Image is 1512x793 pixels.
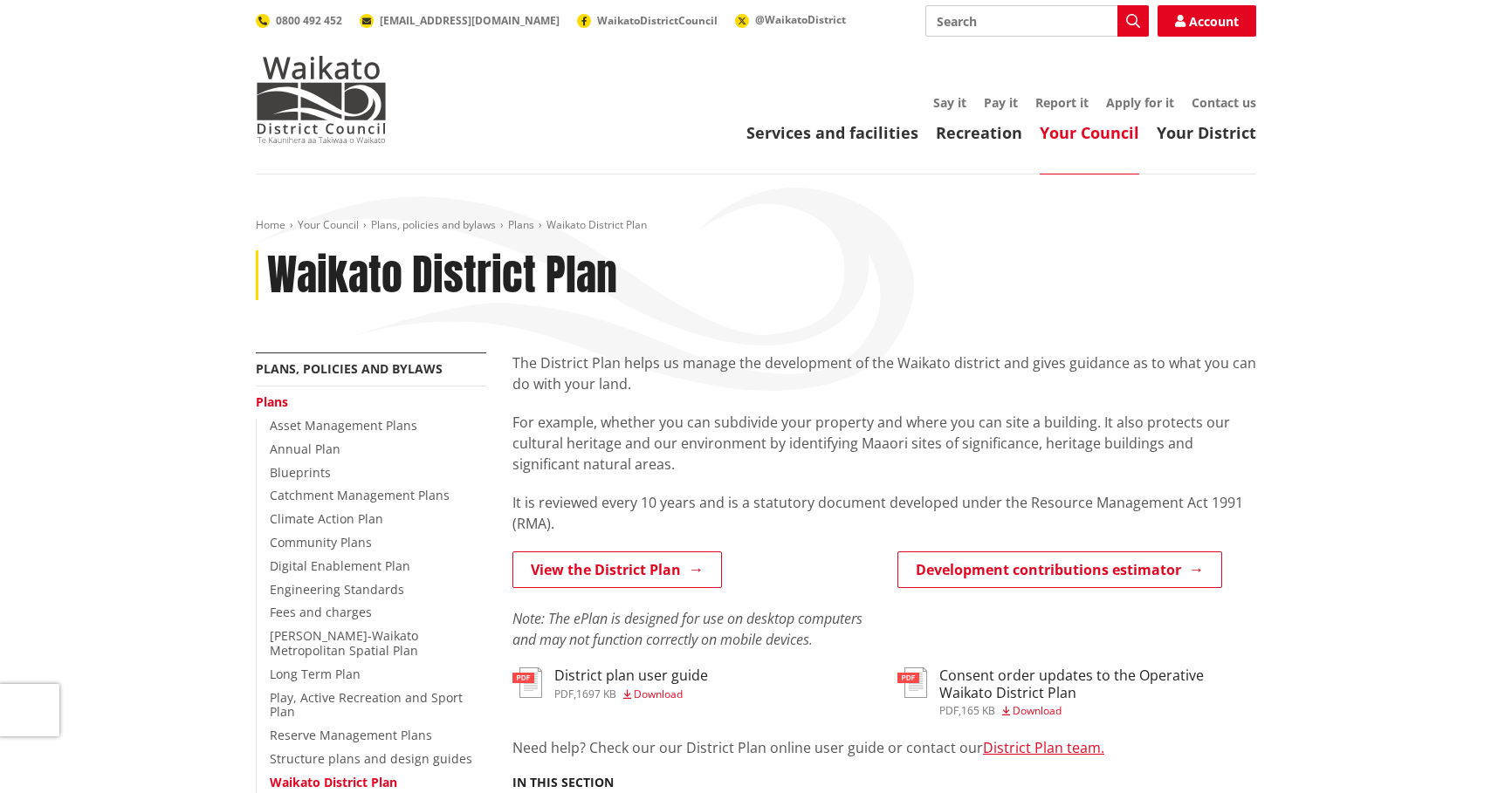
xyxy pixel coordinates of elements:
[276,13,342,28] span: 0800 492 452
[1040,122,1139,143] a: Your Council
[1158,5,1256,37] a: Account
[298,217,359,232] a: Your Council
[270,487,450,503] a: Catchment Management Plans
[512,412,1256,475] p: For example, whether you can subdivide your property and where you can site a building. It also p...
[270,464,331,481] a: Blueprints
[270,441,340,457] a: Annual Plan
[546,217,647,232] span: Waikato District Plan
[554,667,708,684] h3: District plan user guide
[925,5,1149,37] input: Search input
[270,417,417,434] a: Asset Management Plans
[939,703,959,718] span: pdf
[270,750,472,767] a: Structure plans and design guides
[512,352,1256,394] p: The District Plan helps us manage the development of the Waikato district and gives guidance as t...
[1106,94,1174,111] a: Apply for it
[1013,703,1062,718] span: Download
[256,393,288,410] a: Plans
[270,534,372,550] a: Community Plans
[270,604,372,620] a: Fees and charges
[360,13,560,28] a: [EMAIL_ADDRESS][DOMAIN_NAME]
[270,727,432,743] a: Reserve Management Plans
[1035,94,1089,111] a: Report it
[936,122,1022,143] a: Recreation
[371,217,496,232] a: Plans, policies and bylaws
[512,737,1256,758] p: Need help? Check our our District Plan online user guide or contact our
[256,218,1256,233] nav: breadcrumb
[554,689,708,700] div: ,
[380,13,560,28] span: [EMAIL_ADDRESS][DOMAIN_NAME]
[256,13,342,28] a: 0800 492 452
[256,56,387,143] img: Waikato District Council - Te Kaunihera aa Takiwaa o Waikato
[512,609,863,649] em: Note: The ePlan is designed for use on desktop computers and may not function correctly on mobile...
[270,581,404,598] a: Engineering Standards
[256,217,285,232] a: Home
[735,12,846,27] a: @WaikatoDistrict
[961,703,995,718] span: 165 KB
[933,94,966,111] a: Say it
[983,738,1104,757] a: District Plan team.
[897,667,927,698] img: document-pdf.svg
[270,510,383,527] a: Climate Action Plan
[512,492,1256,534] p: It is reviewed every 10 years and is a statutory document developed under the Resource Management...
[270,627,418,659] a: [PERSON_NAME]-Waikato Metropolitan Spatial Plan
[1157,122,1256,143] a: Your District
[1192,94,1256,111] a: Contact us
[984,94,1018,111] a: Pay it
[512,667,542,698] img: document-pdf.svg
[270,689,463,721] a: Play, Active Recreation and Sport Plan
[512,551,722,588] a: View the District Plan
[270,557,410,574] a: Digital Enablement Plan
[512,667,708,699] a: District plan user guide pdf,1697 KB Download
[755,12,846,27] span: @WaikatoDistrict
[577,13,718,28] a: WaikatoDistrictCouncil
[270,666,361,682] a: Long Term Plan
[634,687,683,701] span: Download
[512,776,614,790] h5: In this section
[576,687,616,701] span: 1697 KB
[270,774,397,790] a: Waikato District Plan
[508,217,534,232] a: Plans
[267,250,617,301] h1: Waikato District Plan
[256,360,443,377] a: Plans, policies and bylaws
[597,13,718,28] span: WaikatoDistrictCouncil
[897,667,1256,715] a: Consent order updates to the Operative Waikato District Plan pdf,165 KB Download
[554,687,574,701] span: pdf
[746,122,918,143] a: Services and facilities
[897,551,1222,588] a: Development contributions estimator
[939,667,1256,701] h3: Consent order updates to the Operative Waikato District Plan
[939,706,1256,716] div: ,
